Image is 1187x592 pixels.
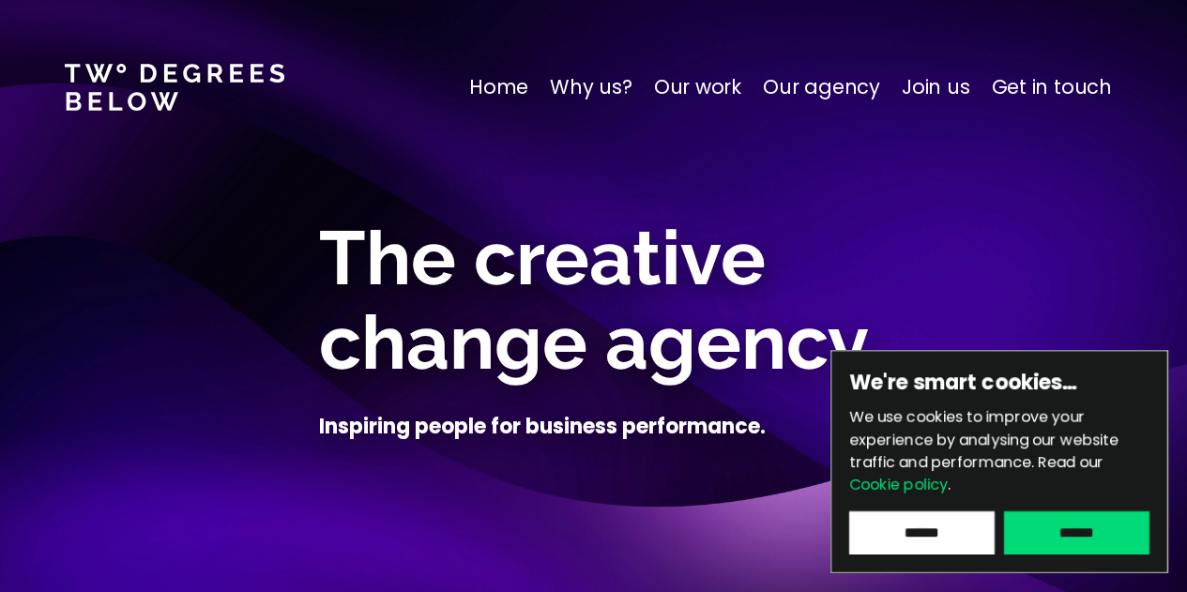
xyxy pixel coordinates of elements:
[319,214,869,387] span: The creative change agency
[654,72,741,102] a: Our work
[849,369,1149,397] h6: We're smart cookies…
[849,406,1149,496] p: We use cookies to improve your experience by analysing our website traffic and performance.
[763,72,880,102] a: Our agency
[992,72,1112,102] a: Get in touch
[902,72,970,102] a: Join us
[550,72,632,102] a: Why us?
[319,413,766,441] h4: Inspiring people for business performance.
[469,72,528,102] a: Home
[849,451,1103,495] span: Read our .
[849,474,948,495] a: Cookie policy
